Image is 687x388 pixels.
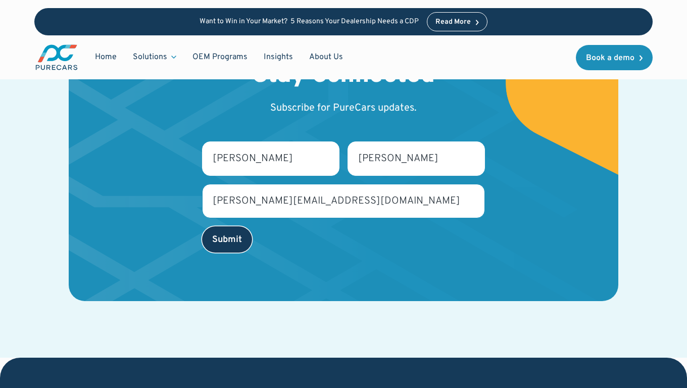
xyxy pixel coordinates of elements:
[202,184,485,218] input: Your email address*
[301,47,351,67] a: About Us
[256,47,301,67] a: Insights
[133,52,167,63] div: Solutions
[34,43,79,71] img: purecars logo
[270,101,417,115] p: Subscribe for PureCars updates.
[202,226,252,253] input: Submit
[200,18,419,26] p: Want to Win in Your Market? 5 Reasons Your Dealership Needs a CDP
[125,47,184,67] div: Solutions
[427,12,487,31] a: Read More
[253,62,435,91] h2: Stay Connected
[202,141,339,176] input: First name
[87,47,125,67] a: Home
[184,47,256,67] a: OEM Programs
[435,19,471,26] div: Read More
[586,54,634,62] div: Book a demo
[576,45,653,70] a: Book a demo
[348,141,485,176] input: Last name
[34,43,79,71] a: main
